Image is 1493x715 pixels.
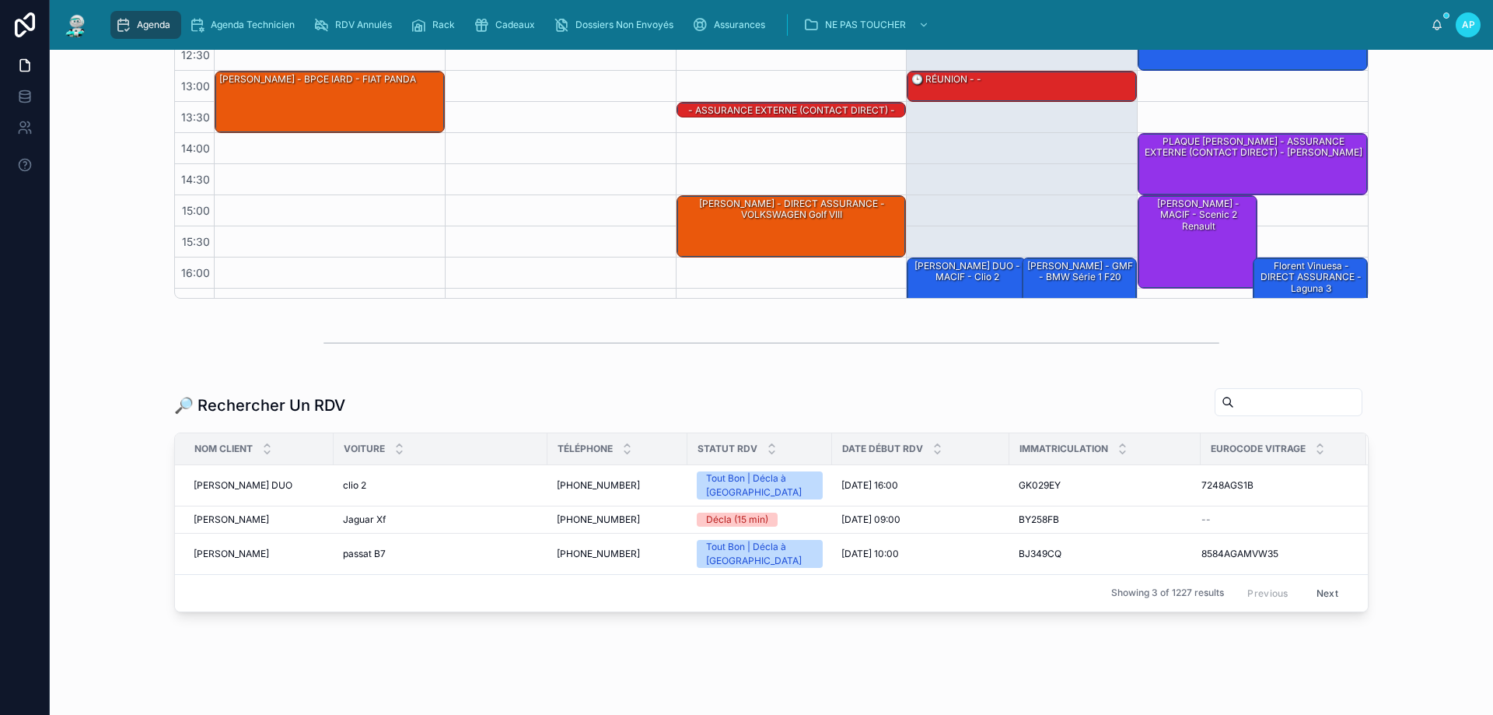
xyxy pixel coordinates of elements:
span: Agenda [137,19,170,31]
a: [PHONE_NUMBER] [557,479,678,492]
span: 13:30 [177,110,214,124]
span: Assurances [714,19,765,31]
div: [PERSON_NAME] - DIRECT ASSURANCE - VOLKSWAGEN Golf VIII [680,197,905,223]
span: 12:30 [177,48,214,61]
a: BY258FB [1019,513,1191,526]
div: - ASSURANCE EXTERNE (CONTACT DIRECT) - Bmw [680,103,905,129]
span: Immatriculation [1019,443,1108,455]
a: 8584AGAMVW35 [1201,548,1348,560]
div: - ASSURANCE EXTERNE (CONTACT DIRECT) - Bmw [677,103,906,118]
span: Statut RDV [698,443,757,455]
span: AP [1462,19,1475,31]
div: [PERSON_NAME] - GMF - BMW série 1 f20 [1023,258,1136,319]
a: [PHONE_NUMBER] [557,513,678,526]
span: [PHONE_NUMBER] [557,548,640,560]
span: [DATE] 09:00 [841,513,900,526]
div: [PERSON_NAME] - DIRECT ASSURANCE - VOLKSWAGEN Golf VIII [677,196,906,257]
a: [DATE] 09:00 [841,513,1000,526]
span: RDV Annulés [335,19,392,31]
span: -- [1201,513,1211,526]
a: -- [1201,513,1348,526]
span: BJ349CQ [1019,548,1061,560]
span: 7248AGS1B [1201,479,1253,492]
a: [DATE] 16:00 [841,479,1000,492]
a: GK029EY [1019,479,1191,492]
a: Décla (15 min) [697,513,823,527]
a: RDV Annulés [309,11,403,39]
span: 15:00 [178,204,214,217]
a: [PERSON_NAME] [194,548,324,560]
span: Agenda Technicien [211,19,295,31]
a: Agenda [110,11,181,39]
a: Cadeaux [469,11,546,39]
span: 16:00 [177,266,214,279]
span: Cadeaux [495,19,535,31]
div: Florent Vinuesa - DIRECT ASSURANCE - laguna 3 [1253,258,1367,319]
span: [DATE] 16:00 [841,479,898,492]
div: scrollable content [103,8,1431,42]
a: Tout Bon | Décla à [GEOGRAPHIC_DATA] [697,471,823,499]
span: Dossiers Non Envoyés [575,19,673,31]
div: [PERSON_NAME] - BPCE IARD - FIAT PANDA [215,72,444,132]
span: 13:00 [177,79,214,93]
span: GK029EY [1019,479,1061,492]
a: [PHONE_NUMBER] [557,548,678,560]
span: [PERSON_NAME] DUO [194,479,292,492]
span: Nom Client [194,443,253,455]
span: passat B7 [343,548,386,560]
span: 16:30 [177,297,214,310]
div: Décla (15 min) [706,513,768,527]
span: clio 2 [343,479,366,492]
a: Jaguar Xf [343,513,538,526]
a: [DATE] 10:00 [841,548,1000,560]
div: [PERSON_NAME] - GMF - BMW série 1 f20 [1025,259,1135,285]
a: [PERSON_NAME] [194,513,324,526]
a: Assurances [687,11,776,39]
span: [PHONE_NUMBER] [557,513,640,526]
div: [PERSON_NAME] DUO - MACIF - clio 2 [907,258,1026,319]
span: [PHONE_NUMBER] [557,479,640,492]
div: [PERSON_NAME] - BPCE IARD - FIAT PANDA [218,72,418,86]
a: passat B7 [343,548,538,560]
span: Date Début RDV [842,443,923,455]
a: 7248AGS1B [1201,479,1348,492]
a: NE PAS TOUCHER [799,11,937,39]
span: [DATE] 10:00 [841,548,899,560]
img: App logo [62,12,90,37]
button: Next [1306,581,1349,605]
a: Rack [406,11,466,39]
div: PLAQUE [PERSON_NAME] - ASSURANCE EXTERNE (CONTACT DIRECT) - [PERSON_NAME] [1141,135,1366,160]
span: Eurocode Vitrage [1211,443,1306,455]
span: Voiture [344,443,385,455]
a: clio 2 [343,479,538,492]
div: [PERSON_NAME] DUO - MACIF - clio 2 [910,259,1025,285]
span: 14:00 [177,142,214,155]
div: 🕒 RÉUNION - - [910,72,983,86]
div: Tout Bon | Décla à [GEOGRAPHIC_DATA] [706,540,813,568]
span: [PERSON_NAME] [194,513,269,526]
a: Agenda Technicien [184,11,306,39]
a: BJ349CQ [1019,548,1191,560]
a: Dossiers Non Envoyés [549,11,684,39]
span: Rack [432,19,455,31]
span: NE PAS TOUCHER [825,19,906,31]
div: PLAQUE [PERSON_NAME] - ASSURANCE EXTERNE (CONTACT DIRECT) - [PERSON_NAME] [1138,134,1367,195]
span: BY258FB [1019,513,1059,526]
a: [PERSON_NAME] DUO [194,479,324,492]
span: Showing 3 of 1227 results [1111,587,1224,599]
div: 🕒 RÉUNION - - [907,72,1136,101]
span: Jaguar Xf [343,513,386,526]
div: [PERSON_NAME] - MACIF - scenic 2 renault [1138,196,1257,288]
span: 14:30 [177,173,214,186]
a: Tout Bon | Décla à [GEOGRAPHIC_DATA] [697,540,823,568]
div: Tout Bon | Décla à [GEOGRAPHIC_DATA] [706,471,813,499]
span: 8584AGAMVW35 [1201,548,1278,560]
div: [PERSON_NAME] - MACIF - scenic 2 renault [1141,197,1256,233]
h1: 🔎 Rechercher Un RDV [174,394,345,416]
div: Florent Vinuesa - DIRECT ASSURANCE - laguna 3 [1256,259,1366,296]
span: 15:30 [178,235,214,248]
span: Téléphone [558,443,613,455]
span: [PERSON_NAME] [194,548,269,560]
